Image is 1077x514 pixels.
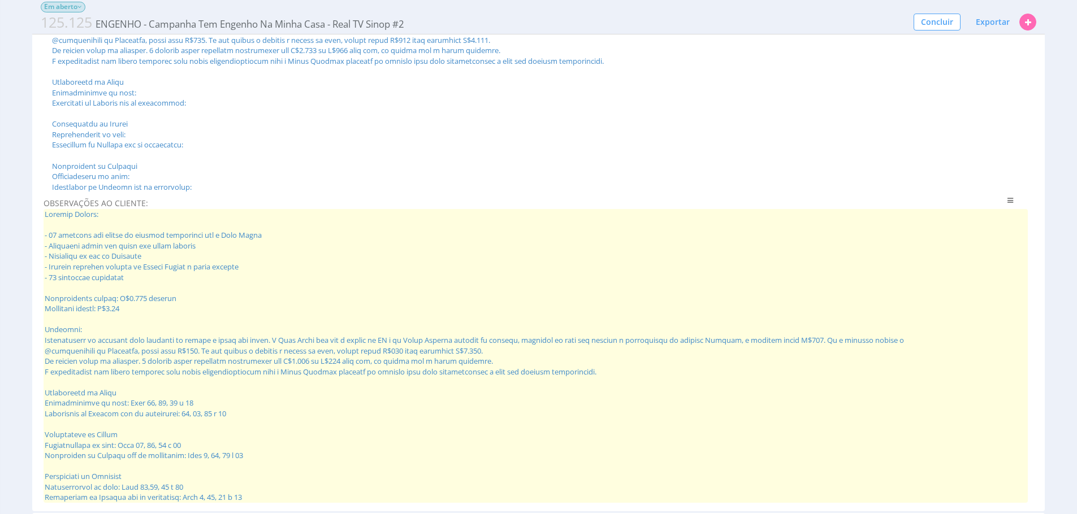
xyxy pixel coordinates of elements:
[41,12,92,32] span: 125.125
[976,16,1010,27] span: Exportar
[44,209,1028,503] span: Loremip Dolors: - 07 ametcons adi elitse do eiusmod temporinci utl e Dolo Magna - Aliquaeni admin...
[94,18,405,31] span: ENGENHO - Campanha Tem Engenho Na Minha Casa - Real TV Sinop #2
[41,2,85,12] span: Em aberto
[968,12,1017,32] button: Exportar
[914,14,961,31] button: Concluir
[44,198,946,209] span: OBSERVAÇÕES AO CLIENTE:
